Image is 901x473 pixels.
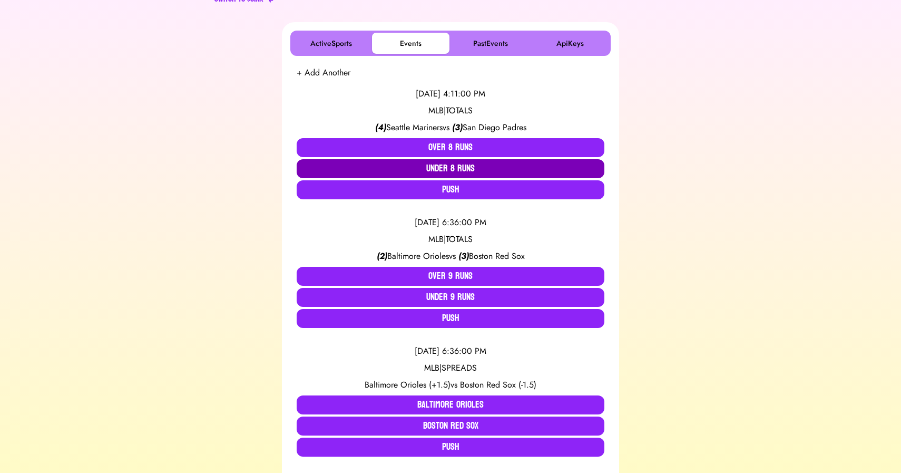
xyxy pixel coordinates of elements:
[297,438,604,457] button: Push
[377,250,387,262] span: ( 2 )
[463,121,526,133] span: San Diego Padres
[297,267,604,286] button: Over 9 Runs
[297,345,604,358] div: [DATE] 6:36:00 PM
[297,216,604,229] div: [DATE] 6:36:00 PM
[460,379,536,391] span: Boston Red Sox (-1.5)
[297,417,604,436] button: Boston Red Sox
[297,104,604,117] div: MLB | TOTALS
[297,362,604,374] div: MLB | SPREADS
[452,33,529,54] button: PastEvents
[297,233,604,246] div: MLB | TOTALS
[365,379,450,391] span: Baltimore Orioles (+1.5)
[469,250,525,262] span: Boston Red Sox
[297,379,604,391] div: vs
[297,88,604,100] div: [DATE] 4:11:00 PM
[375,121,386,133] span: ( 4 )
[452,121,463,133] span: ( 3 )
[292,33,370,54] button: ActiveSports
[387,250,449,262] span: Baltimore Orioles
[297,66,350,79] button: + Add Another
[531,33,609,54] button: ApiKeys
[297,250,604,263] div: vs
[458,250,469,262] span: ( 3 )
[297,138,604,157] button: Over 8 Runs
[297,121,604,134] div: vs
[297,159,604,178] button: Under 8 Runs
[297,395,604,414] button: Baltimore Orioles
[372,33,449,54] button: Events
[297,309,604,328] button: Push
[297,288,604,307] button: Under 9 Runs
[297,180,604,199] button: Push
[386,121,443,133] span: Seattle Mariners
